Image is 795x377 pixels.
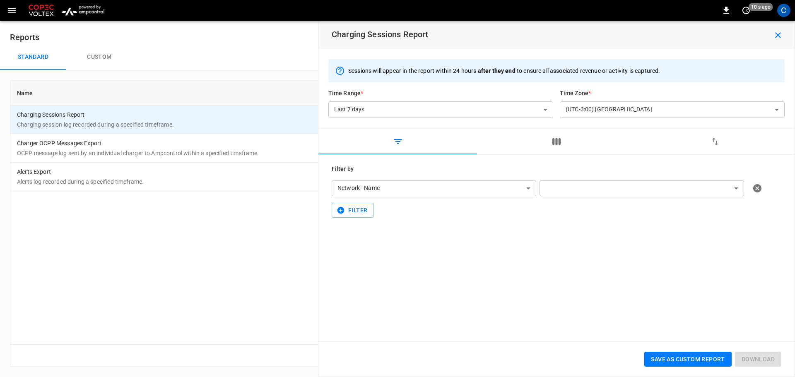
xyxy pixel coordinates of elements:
[328,102,553,118] div: Last 7 days
[17,178,569,186] p: Alerts log recorded during a specified timeframe.
[17,149,569,157] p: OCPP message log sent by an individual charger to Ampcontrol within a specified timeframe.
[332,180,536,196] div: Network - Name
[740,4,753,17] button: set refresh interval
[560,89,785,98] h6: Time Zone
[777,4,790,17] div: profile-icon
[332,203,374,218] button: Filter
[478,67,516,74] span: after they end
[27,2,55,18] img: Customer Logo
[17,120,569,129] p: Charging session log recorded during a specified timeframe.
[348,67,660,75] p: Sessions will appear in the report within 24 hours to ensure all associated revenue or activity i...
[328,89,553,98] h6: Time Range
[10,81,576,106] th: Name
[10,163,576,191] td: Alerts Export
[560,102,785,118] div: (UTC-3:00) [GEOGRAPHIC_DATA]
[10,31,785,44] h6: Reports
[644,352,731,367] button: Save as custom report
[749,3,773,11] span: 10 s ago
[10,106,576,134] td: Charging Sessions Report
[66,44,132,70] button: Custom
[332,28,429,41] h6: Charging Sessions Report
[10,134,576,163] td: Charger OCPP Messages Export
[332,165,781,174] h6: Filter by
[59,2,107,18] img: ampcontrol.io logo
